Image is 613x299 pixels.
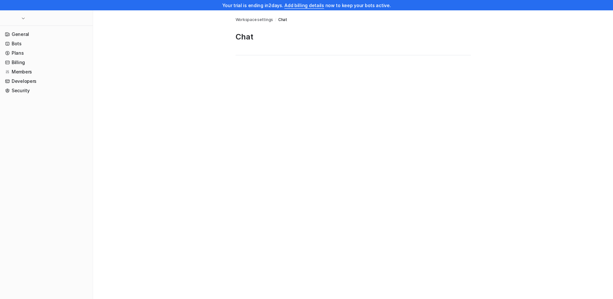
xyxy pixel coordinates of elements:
a: Workspace settings [236,17,273,23]
a: Add billing details [284,3,324,8]
a: Bots [3,39,90,48]
a: Developers [3,77,90,86]
a: Chat [278,17,287,23]
span: / [275,17,276,23]
a: Plans [3,49,90,58]
p: Chat [236,32,471,42]
a: Billing [3,58,90,67]
a: Security [3,86,90,95]
a: General [3,30,90,39]
a: Members [3,67,90,76]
